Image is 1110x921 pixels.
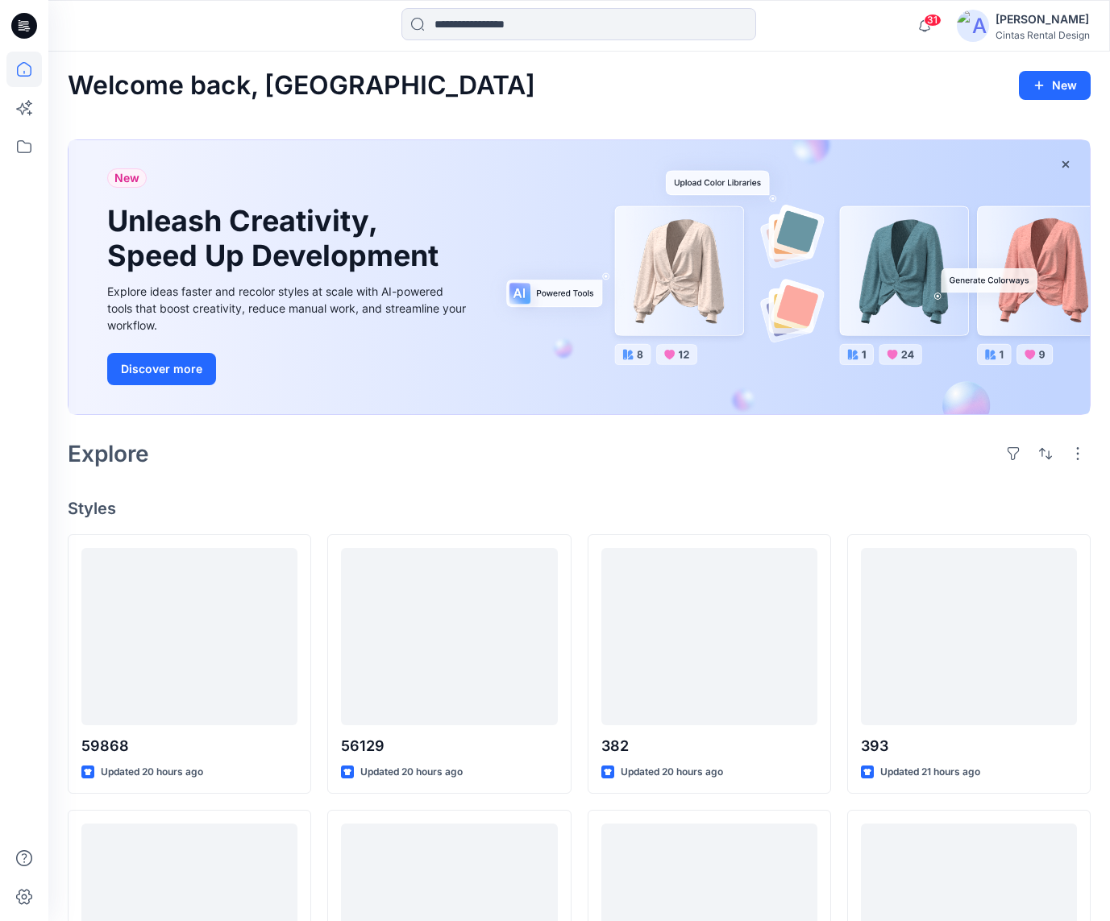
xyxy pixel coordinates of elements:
p: Updated 20 hours ago [101,764,203,781]
p: Updated 20 hours ago [621,764,723,781]
h1: Unleash Creativity, Speed Up Development [107,204,446,273]
button: Discover more [107,353,216,385]
p: Updated 20 hours ago [360,764,463,781]
p: 59868 [81,735,297,757]
p: 56129 [341,735,557,757]
div: Cintas Rental Design [996,29,1090,41]
h2: Welcome back, [GEOGRAPHIC_DATA] [68,71,535,101]
span: New [114,168,139,188]
p: 382 [601,735,817,757]
h2: Explore [68,441,149,467]
h4: Styles [68,499,1091,518]
p: 393 [861,735,1077,757]
a: Discover more [107,353,470,385]
img: avatar [957,10,989,42]
span: 31 [924,14,942,27]
div: [PERSON_NAME] [996,10,1090,29]
div: Explore ideas faster and recolor styles at scale with AI-powered tools that boost creativity, red... [107,283,470,334]
button: New [1019,71,1091,100]
p: Updated 21 hours ago [880,764,980,781]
